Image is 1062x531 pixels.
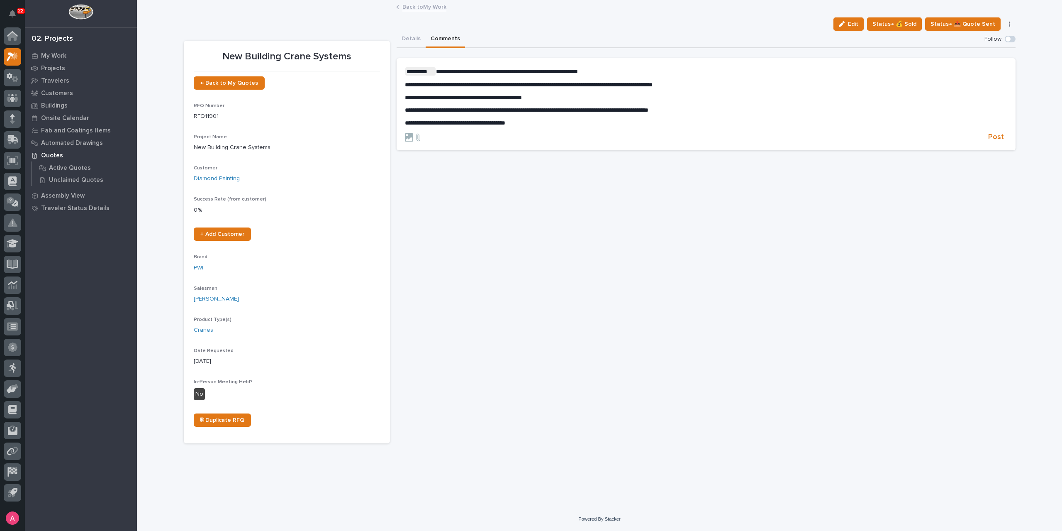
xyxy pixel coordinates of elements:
[194,286,217,291] span: Salesman
[397,31,426,48] button: Details
[925,17,1001,31] button: Status→ 📤 Quote Sent
[194,388,205,400] div: No
[194,295,239,303] a: [PERSON_NAME]
[49,176,103,184] p: Unclaimed Quotes
[41,65,65,72] p: Projects
[25,202,137,214] a: Traveler Status Details
[194,103,224,108] span: RFQ Number
[402,2,446,11] a: Back toMy Work
[41,115,89,122] p: Onsite Calendar
[41,127,111,135] p: Fab and Coatings Items
[10,10,21,23] div: Notifications22
[4,509,21,527] button: users-avatar
[848,20,858,28] span: Edit
[194,326,213,335] a: Cranes
[867,17,922,31] button: Status→ 💰 Sold
[41,52,66,60] p: My Work
[194,414,251,427] a: ⎘ Duplicate RFQ
[194,112,380,121] p: RFQ11901
[41,90,73,97] p: Customers
[833,17,864,31] button: Edit
[194,51,380,63] p: New Building Crane Systems
[194,197,266,202] span: Success Rate (from customer)
[194,135,227,139] span: Project Name
[25,74,137,87] a: Travelers
[200,80,258,86] span: ← Back to My Quotes
[194,357,380,366] p: [DATE]
[25,124,137,137] a: Fab and Coatings Items
[4,5,21,22] button: Notifications
[988,132,1004,142] span: Post
[930,19,995,29] span: Status→ 📤 Quote Sent
[25,149,137,162] a: Quotes
[68,4,93,20] img: Workspace Logo
[984,36,1001,43] p: Follow
[194,76,265,90] a: ← Back to My Quotes
[194,174,240,183] a: Diamond Painting
[32,34,73,44] div: 02. Projects
[25,62,137,74] a: Projects
[985,132,1007,142] button: Post
[41,205,110,212] p: Traveler Status Details
[194,206,380,215] p: 0 %
[200,231,244,237] span: + Add Customer
[25,87,137,99] a: Customers
[194,317,231,322] span: Product Type(s)
[872,19,916,29] span: Status→ 💰 Sold
[25,112,137,124] a: Onsite Calendar
[194,228,251,241] a: + Add Customer
[25,189,137,202] a: Assembly View
[18,8,24,14] p: 22
[25,99,137,112] a: Buildings
[194,348,234,353] span: Date Requested
[25,137,137,149] a: Automated Drawings
[194,379,253,384] span: In-Person Meeting Held?
[194,166,217,171] span: Customer
[41,192,85,200] p: Assembly View
[32,162,137,174] a: Active Quotes
[194,143,380,152] p: New Building Crane Systems
[25,49,137,62] a: My Work
[194,254,207,259] span: Brand
[194,264,203,272] a: PWI
[578,516,620,521] a: Powered By Stacker
[41,77,69,85] p: Travelers
[41,152,63,159] p: Quotes
[200,417,244,423] span: ⎘ Duplicate RFQ
[426,31,465,48] button: Comments
[41,139,103,147] p: Automated Drawings
[32,174,137,186] a: Unclaimed Quotes
[41,102,68,110] p: Buildings
[49,164,91,172] p: Active Quotes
